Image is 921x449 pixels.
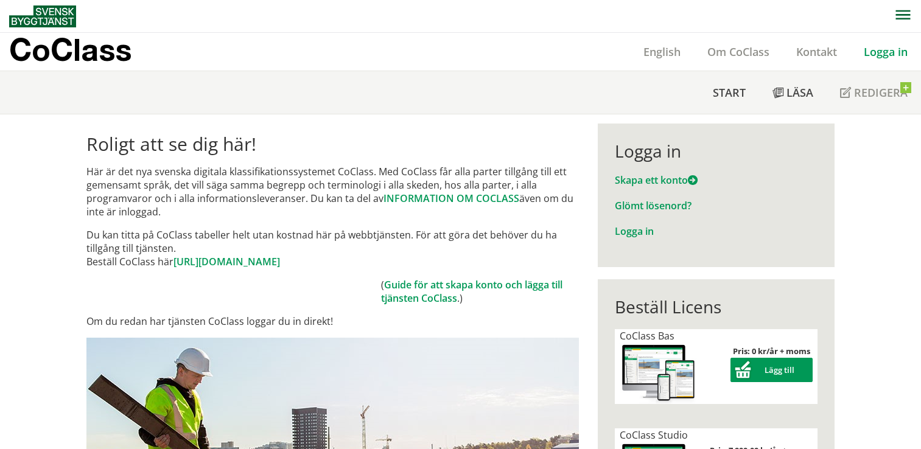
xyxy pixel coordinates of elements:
[615,141,818,161] div: Logga in
[615,296,818,317] div: Beställ Licens
[699,71,759,114] a: Start
[694,44,783,59] a: Om CoClass
[383,192,519,205] a: INFORMATION OM COCLASS
[381,278,562,305] a: Guide för att skapa konto och lägga till tjänsten CoClass
[173,255,280,268] a: [URL][DOMAIN_NAME]
[630,44,694,59] a: English
[9,33,158,71] a: CoClass
[759,71,827,114] a: Läsa
[850,44,921,59] a: Logga in
[615,199,692,212] a: Glömt lösenord?
[615,224,654,238] a: Logga in
[9,5,76,27] img: Svensk Byggtjänst
[86,315,579,328] p: Om du redan har tjänsten CoClass loggar du in direkt!
[615,173,698,187] a: Skapa ett konto
[730,358,813,382] button: Lägg till
[9,43,131,57] p: CoClass
[620,329,674,343] span: CoClass Bas
[733,346,810,357] strong: Pris: 0 kr/år + moms
[730,364,813,375] a: Lägg till
[86,165,579,218] p: Här är det nya svenska digitala klassifikationssystemet CoClass. Med CoClass får alla parter till...
[620,428,688,442] span: CoClass Studio
[86,228,579,268] p: Du kan titta på CoClass tabeller helt utan kostnad här på webbtjänsten. För att göra det behöver ...
[86,133,579,155] h1: Roligt att se dig här!
[381,278,579,305] td: ( .)
[713,85,746,100] span: Start
[786,85,813,100] span: Läsa
[620,343,698,404] img: coclass-license.jpg
[783,44,850,59] a: Kontakt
